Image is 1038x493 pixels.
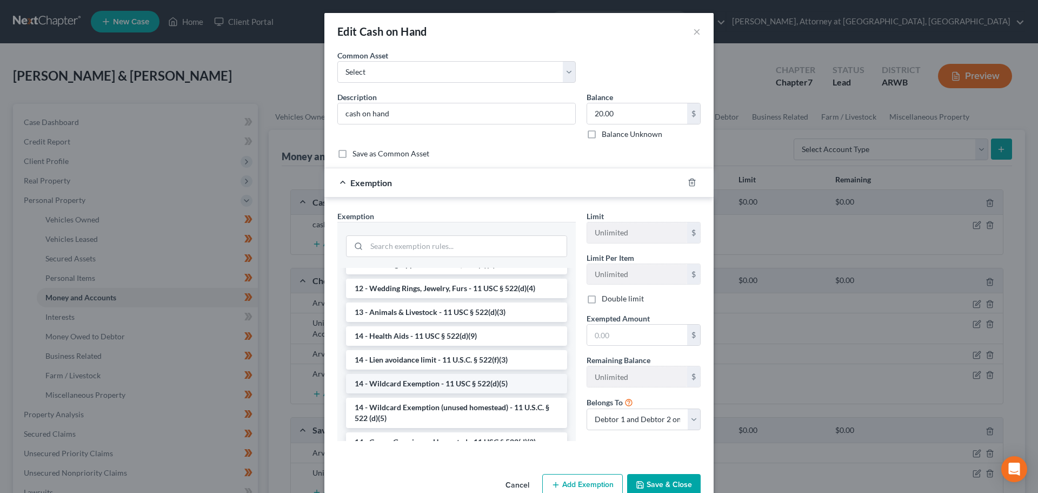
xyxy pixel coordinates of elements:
li: 14 - Wildcard Exemption (unused homestead) - 11 U.S.C. § 522 (d)(5) [346,398,567,428]
li: 14 - Crops: Growing or Harvested - 11 USC § 522(d)(3) [346,432,567,452]
div: $ [687,103,700,124]
input: -- [587,264,687,285]
span: Exemption [350,178,392,188]
span: Description [337,93,377,102]
input: -- [587,222,687,243]
div: Open Intercom Messenger [1001,456,1027,482]
input: 0.00 [587,103,687,124]
li: 14 - Health Aids - 11 USC § 522(d)(9) [346,326,567,346]
div: $ [687,366,700,387]
li: 14 - Wildcard Exemption - 11 USC § 522(d)(5) [346,374,567,393]
label: Limit Per Item [587,252,634,264]
div: $ [687,264,700,285]
div: Edit Cash on Hand [337,24,427,39]
li: 14 - Lien avoidance limit - 11 U.S.C. § 522(f)(3) [346,350,567,370]
button: × [693,25,701,38]
li: 13 - Animals & Livestock - 11 USC § 522(d)(3) [346,303,567,322]
input: 0.00 [587,325,687,345]
input: Describe... [338,103,575,124]
label: Double limit [602,293,644,304]
span: Limit [587,212,604,221]
label: Balance Unknown [602,129,662,140]
span: Exemption [337,212,374,221]
label: Save as Common Asset [352,148,429,159]
label: Common Asset [337,50,388,61]
input: Search exemption rules... [367,236,567,257]
span: Belongs To [587,398,623,407]
div: $ [687,222,700,243]
li: 12 - Wedding Rings, Jewelry, Furs - 11 USC § 522(d)(4) [346,279,567,298]
label: Remaining Balance [587,354,650,366]
input: -- [587,366,687,387]
div: $ [687,325,700,345]
label: Balance [587,91,613,103]
span: Exempted Amount [587,314,650,323]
